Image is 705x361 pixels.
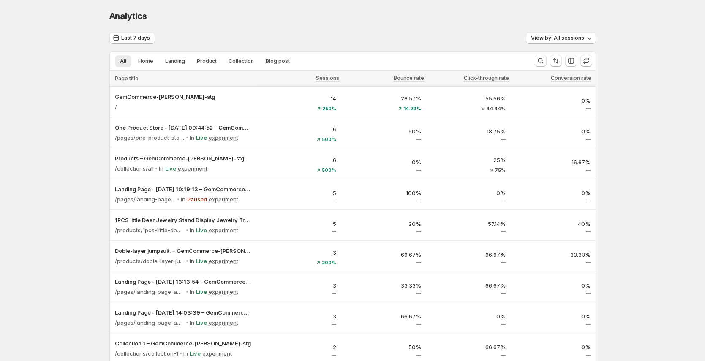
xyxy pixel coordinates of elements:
[495,168,506,173] span: 75%
[516,312,591,320] p: 0%
[190,288,194,296] p: In
[209,257,238,265] p: experiment
[266,58,290,65] span: Blog post
[262,156,337,164] p: 6
[346,189,421,197] p: 100%
[346,281,421,290] p: 33.33%
[516,127,591,136] p: 0%
[551,75,591,81] span: Conversion rate
[196,318,207,327] p: Live
[115,257,185,265] p: /products/doble-layer-jumpsuit
[464,75,509,81] span: Click-through rate
[115,349,178,358] p: /collections/collection-1
[262,312,337,320] p: 3
[115,133,185,142] p: /pages/one-product-store-sep-7-00-44-52
[346,94,421,103] p: 28.57%
[115,339,252,347] button: Collection 1 – GemCommerce-[PERSON_NAME]-stg
[187,195,207,204] p: Paused
[262,281,337,290] p: 3
[115,154,252,163] button: Products – GemCommerce-[PERSON_NAME]-stg
[262,220,337,228] p: 5
[516,250,591,259] p: 33.33%
[138,58,153,65] span: Home
[516,220,591,228] p: 40%
[115,92,252,101] button: GemCommerce-[PERSON_NAME]-stg
[120,58,126,65] span: All
[190,133,194,142] p: In
[209,133,238,142] p: experiment
[209,195,238,204] p: experiment
[431,156,506,164] p: 25%
[190,226,194,234] p: In
[183,349,188,358] p: In
[346,158,421,166] p: 0%
[196,288,207,296] p: Live
[535,55,547,67] button: Search and filter results
[209,318,238,327] p: experiment
[115,103,117,111] p: /
[431,189,506,197] p: 0%
[115,195,176,204] p: /pages/landing-page-nov-29-10-19-13
[196,257,207,265] p: Live
[516,189,591,197] p: 0%
[190,349,201,358] p: Live
[190,257,194,265] p: In
[196,226,207,234] p: Live
[165,58,185,65] span: Landing
[322,260,336,265] span: 200%
[115,288,185,296] p: /pages/landing-page-aug-1-13-13-54
[346,250,421,259] p: 66.67%
[109,32,155,44] button: Last 7 days
[159,164,163,173] p: In
[115,185,252,193] button: Landing Page - [DATE] 10:19:13 – GemCommerce-[PERSON_NAME]-stg
[516,158,591,166] p: 16.67%
[486,106,506,111] span: 44.44%
[431,312,506,320] p: 0%
[346,127,421,136] p: 50%
[262,343,337,351] p: 2
[209,288,238,296] p: experiment
[346,343,421,351] p: 50%
[431,343,506,351] p: 66.67%
[431,250,506,259] p: 66.67%
[115,216,252,224] p: 1PCS little Deer Jewelry Stand Display Jewelry Tray Tree Earring Holde – GemCommerce-[PERSON_NAME...
[262,189,337,197] p: 5
[115,308,252,317] button: Landing Page - [DATE] 14:03:39 – GemCommerce-[PERSON_NAME]-stg
[229,58,254,65] span: Collection
[431,220,506,228] p: 57.14%
[202,349,232,358] p: experiment
[115,277,252,286] button: Landing Page - [DATE] 13:13:54 – GemCommerce-[PERSON_NAME]-stg
[322,137,336,142] span: 500%
[115,247,252,255] button: Doble-layer jumpsuit. – GemCommerce-[PERSON_NAME]-stg
[526,32,596,44] button: View by: All sessions
[516,281,591,290] p: 0%
[115,164,154,173] p: /collections/all
[209,226,238,234] p: experiment
[165,164,176,173] p: Live
[115,318,185,327] p: /pages/landing-page-aug-8-14-03-39
[346,312,421,320] p: 66.67%
[115,123,252,132] button: One Product Store - [DATE] 00:44:52 – GemCommerce-[PERSON_NAME]-stg
[178,164,207,173] p: experiment
[121,35,150,41] span: Last 7 days
[431,281,506,290] p: 66.67%
[346,220,421,228] p: 20%
[115,75,139,82] span: Page title
[431,127,506,136] p: 18.75%
[394,75,424,81] span: Bounce rate
[197,58,217,65] span: Product
[322,168,336,173] span: 500%
[262,248,337,257] p: 3
[262,125,337,133] p: 6
[316,75,339,81] span: Sessions
[516,343,591,351] p: 0%
[109,11,147,21] span: Analytics
[322,106,336,111] span: 250%
[516,96,591,105] p: 0%
[190,318,194,327] p: In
